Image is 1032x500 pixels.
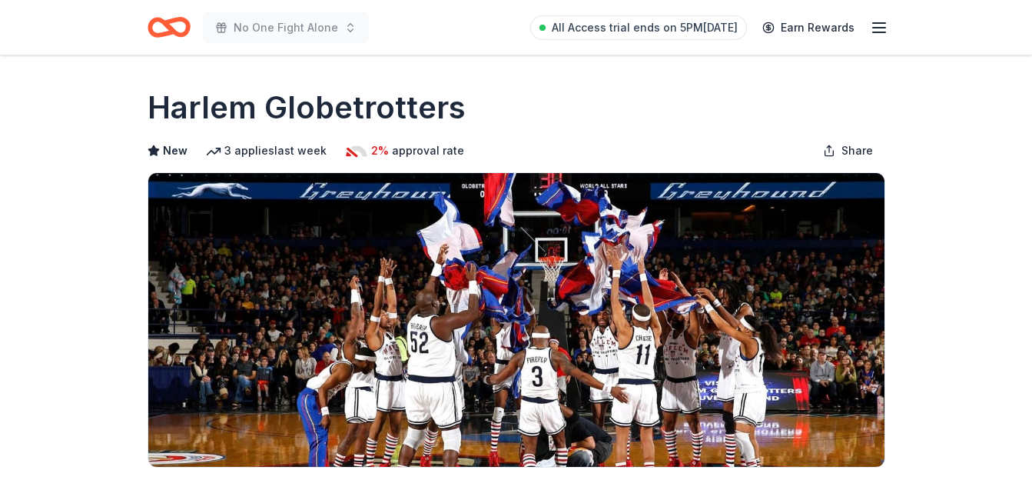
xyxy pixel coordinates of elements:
[371,142,389,160] span: 2%
[148,86,466,129] h1: Harlem Globetrotters
[148,173,884,467] img: Image for Harlem Globetrotters
[392,142,464,160] span: approval rate
[163,142,187,160] span: New
[530,15,747,40] a: All Access trial ends on 5PM[DATE]
[148,9,191,45] a: Home
[552,18,738,37] span: All Access trial ends on 5PM[DATE]
[841,142,873,160] span: Share
[234,18,338,37] span: No One Fight Alone
[206,142,327,160] div: 3 applies last week
[753,14,864,42] a: Earn Rewards
[203,12,369,43] button: No One Fight Alone
[811,135,885,166] button: Share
